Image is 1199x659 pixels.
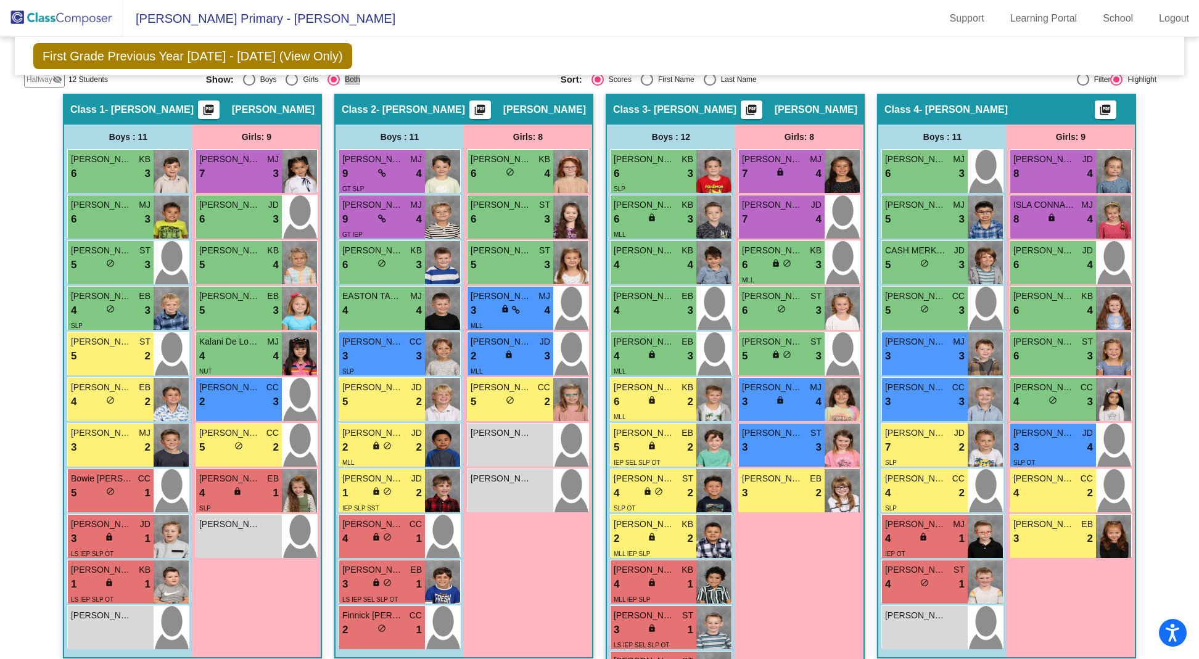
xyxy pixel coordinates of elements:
span: [PERSON_NAME] [342,335,404,348]
span: [PERSON_NAME] [342,427,404,440]
span: CASH MERKLINGHAUS [885,244,947,257]
span: 4 [1087,257,1093,273]
span: 3 [742,394,748,410]
span: 5 [471,257,476,273]
span: SLP [71,322,83,329]
span: lock [776,396,785,404]
span: ST [810,290,822,303]
span: 8 [1013,166,1019,182]
span: 3 [273,166,279,182]
span: KB [682,381,693,394]
span: 3 [273,303,279,319]
mat-radio-group: Select an option [206,73,551,86]
span: 3 [545,348,550,364]
span: lock [648,350,656,359]
span: 3 [816,303,822,319]
button: Print Students Details [741,100,762,119]
span: 6 [71,211,76,227]
div: Girls [298,74,318,85]
span: Class 1 [70,104,105,116]
span: 3 [742,440,748,456]
button: Print Students Details [198,100,220,119]
span: 6 [342,257,348,273]
span: CC [952,381,965,394]
span: First Grade Previous Year [DATE] - [DATE] (View Only) [33,43,352,69]
span: KB [538,153,550,166]
span: do_not_disturb_alt [1049,396,1057,404]
span: 6 [199,211,205,227]
span: 4 [816,394,822,410]
span: 8 [1013,211,1019,227]
span: [PERSON_NAME] [342,153,404,166]
span: [PERSON_NAME] [503,104,586,116]
span: [PERSON_NAME] [614,153,675,166]
span: [PERSON_NAME] [71,244,133,257]
span: 2 [688,394,693,410]
span: do_not_disturb_alt [920,259,929,268]
span: 5 [885,303,891,319]
span: [PERSON_NAME] [1013,427,1075,440]
span: 3 [885,348,891,364]
div: Girls: 9 [1007,125,1135,149]
span: EASTON TAPIA [342,290,404,303]
span: [PERSON_NAME] [614,244,675,257]
span: KB [682,199,693,211]
span: EB [682,335,693,348]
span: 3 [1087,394,1093,410]
span: MJ [953,153,965,166]
span: - [PERSON_NAME] [648,104,736,116]
span: [PERSON_NAME] [1013,290,1075,303]
div: Girls: 9 [192,125,321,149]
span: 4 [71,394,76,410]
span: ST [810,427,822,440]
span: JD [954,244,965,257]
span: CC [952,290,965,303]
span: 4 [1087,303,1093,319]
span: [PERSON_NAME] [614,381,675,394]
span: 3 [959,257,965,273]
span: MLL [471,322,482,329]
span: 4 [545,303,550,319]
span: [PERSON_NAME] [742,153,804,166]
span: MJ [410,199,422,211]
span: 6 [471,211,476,227]
span: 5 [614,440,619,456]
span: 2 [416,394,422,410]
span: [PERSON_NAME] [742,199,804,211]
span: Kalani De Los [PERSON_NAME] [199,335,261,348]
span: do_not_disturb_alt [920,305,929,313]
span: [PERSON_NAME] [199,427,261,440]
span: 3 [688,303,693,319]
span: EB [682,427,693,440]
span: 4 [71,303,76,319]
span: 3 [145,166,150,182]
span: [PERSON_NAME] Primary - [PERSON_NAME] [123,9,395,28]
span: MJ [538,290,550,303]
span: KB [682,153,693,166]
span: 7 [199,166,205,182]
span: [PERSON_NAME] [1013,335,1075,348]
span: 6 [1013,257,1019,273]
span: 4 [416,303,422,319]
span: [PERSON_NAME] [71,427,133,440]
span: 5 [885,257,891,273]
span: Sort: [561,74,582,85]
span: lock [648,213,656,222]
span: [PERSON_NAME] [471,153,532,166]
div: Boys : 11 [336,125,464,149]
span: 6 [1013,303,1019,319]
span: JD [1082,244,1093,257]
span: MLL [614,231,625,238]
span: ST [539,199,550,211]
span: [PERSON_NAME] [885,381,947,394]
span: MJ [410,153,422,166]
span: [PERSON_NAME] [199,244,261,257]
span: [PERSON_NAME] [614,335,675,348]
span: JD [1082,153,1093,166]
span: 2 [145,394,150,410]
span: [PERSON_NAME] [71,335,133,348]
span: MJ [139,427,150,440]
span: 3 [273,211,279,227]
span: 2 [545,394,550,410]
span: 6 [614,394,619,410]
